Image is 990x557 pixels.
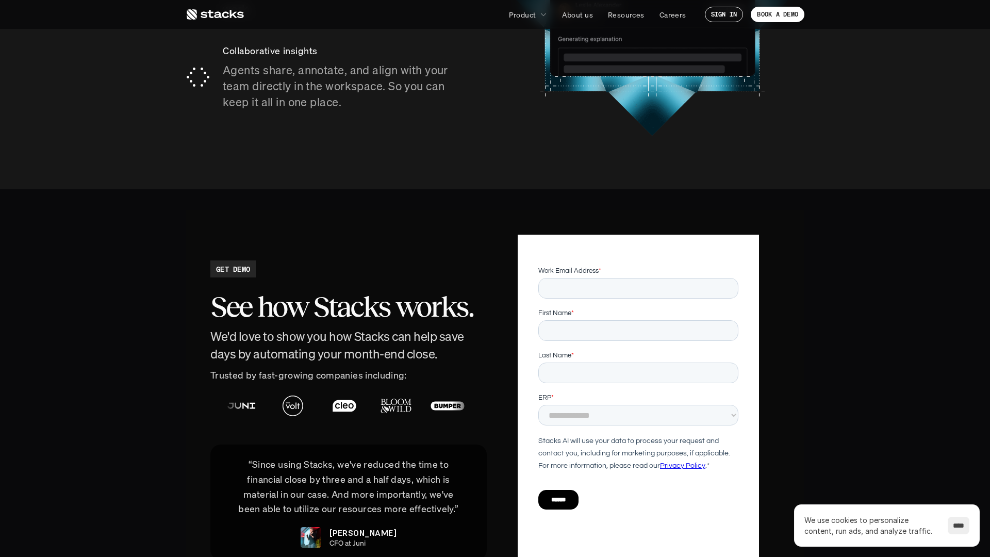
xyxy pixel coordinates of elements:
a: Careers [653,5,692,24]
a: SIGN IN [705,7,744,22]
p: We use cookies to personalize content, run ads, and analyze traffic. [804,515,937,536]
h2: GET DEMO [216,264,250,274]
p: Careers [659,9,686,20]
a: Resources [602,5,651,24]
p: BOOK A DEMO [757,11,798,18]
p: Resources [608,9,645,20]
a: About us [556,5,599,24]
p: Product [509,9,536,20]
p: [PERSON_NAME] [329,527,397,539]
p: About us [562,9,593,20]
p: “Since using Stacks, we've reduced the time to financial close by three and a half days, which is... [226,457,471,516]
p: Collaborative insights [223,43,459,58]
iframe: Form 0 [538,266,738,528]
a: BOOK A DEMO [751,7,804,22]
p: SIGN IN [711,11,737,18]
h2: See how Stacks works. [210,291,487,323]
p: Trusted by fast-growing companies including: [210,368,487,383]
p: Agents share, annotate, and align with your team directly in the workspace. So you can keep it al... [223,62,459,110]
p: CFO at Juni [329,539,366,548]
h4: We'd love to show you how Stacks can help save days by automating your month-end close. [210,328,487,363]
